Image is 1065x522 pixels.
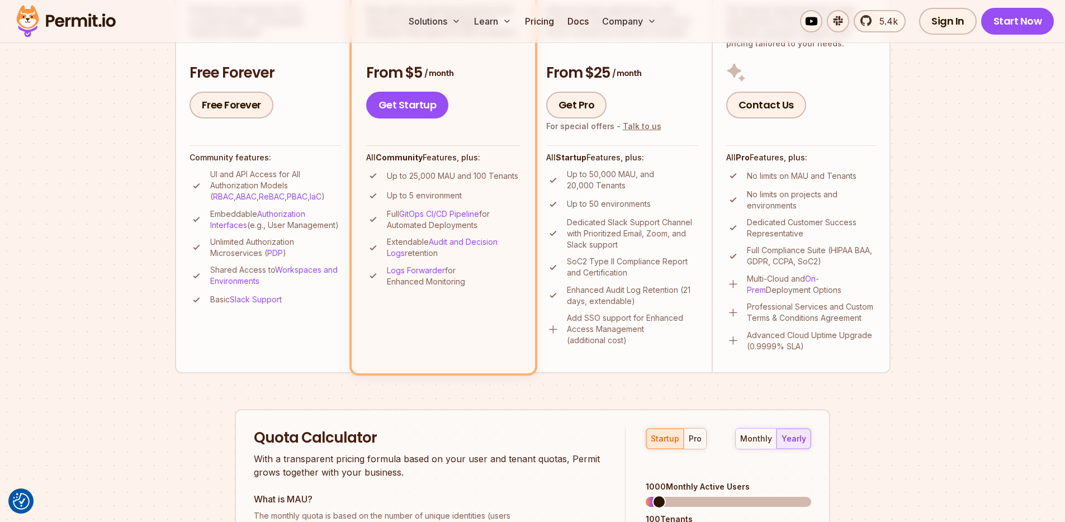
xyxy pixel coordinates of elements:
[567,284,698,307] p: Enhanced Audit Log Retention (21 days, extendable)
[689,433,702,444] div: pro
[387,190,462,201] p: Up to 5 environment
[310,192,321,201] a: IaC
[424,68,453,79] span: / month
[567,198,651,210] p: Up to 50 environments
[399,209,479,219] a: GitOps CI/CD Pipeline
[747,189,876,211] p: No limits on projects and environments
[598,10,661,32] button: Company
[747,274,819,295] a: On-Prem
[854,10,906,32] a: 5.4k
[13,493,30,510] img: Revisit consent button
[740,433,772,444] div: monthly
[747,245,876,267] p: Full Compliance Suite (HIPAA BAA, GDPR, CCPA, SoC2)
[747,273,876,296] p: Multi-Cloud and Deployment Options
[210,169,340,202] p: UI and API Access for All Authorization Models ( , , , , )
[612,68,641,79] span: / month
[387,208,520,231] p: Full for Automated Deployments
[646,481,811,492] div: 1000 Monthly Active Users
[190,63,340,83] h3: Free Forever
[470,10,516,32] button: Learn
[387,237,498,258] a: Audit and Decision Logs
[236,192,257,201] a: ABAC
[230,295,282,304] a: Slack Support
[556,153,586,162] strong: Startup
[747,217,876,239] p: Dedicated Customer Success Representative
[546,92,607,118] a: Get Pro
[546,63,698,83] h3: From $25
[747,301,876,324] p: Professional Services and Custom Terms & Conditions Agreement
[254,510,605,521] span: The monthly quota is based on the number of unique identities (users
[567,256,698,278] p: SoC2 Type II Compliance Report and Certification
[210,208,340,231] p: Embeddable (e.g., User Management)
[567,217,698,250] p: Dedicated Slack Support Channel with Prioritized Email, Zoom, and Slack support
[13,493,30,510] button: Consent Preferences
[546,152,698,163] h4: All Features, plus:
[267,248,283,258] a: PDP
[190,92,273,118] a: Free Forever
[919,8,977,35] a: Sign In
[254,492,605,506] h3: What is MAU?
[726,92,806,118] a: Contact Us
[210,236,340,259] p: Unlimited Authorization Microservices ( )
[366,92,449,118] a: Get Startup
[387,236,520,259] p: Extendable retention
[210,209,305,230] a: Authorization Interfaces
[546,121,661,132] div: For special offers -
[726,152,876,163] h4: All Features, plus:
[736,153,750,162] strong: Pro
[387,265,445,275] a: Logs Forwarder
[259,192,285,201] a: ReBAC
[747,330,876,352] p: Advanced Cloud Uptime Upgrade (0.9999% SLA)
[520,10,558,32] a: Pricing
[567,169,698,191] p: Up to 50,000 MAU, and 20,000 Tenants
[213,192,234,201] a: RBAC
[210,294,282,305] p: Basic
[254,452,605,479] p: With a transparent pricing formula based on your user and tenant quotas, Permit grows together wi...
[287,192,307,201] a: PBAC
[563,10,593,32] a: Docs
[404,10,465,32] button: Solutions
[366,63,520,83] h3: From $5
[190,152,340,163] h4: Community features:
[366,152,520,163] h4: All Features, plus:
[387,170,518,182] p: Up to 25,000 MAU and 100 Tenants
[623,121,661,131] a: Talk to us
[254,428,605,448] h2: Quota Calculator
[873,15,898,28] span: 5.4k
[11,2,121,40] img: Permit logo
[376,153,423,162] strong: Community
[567,312,698,346] p: Add SSO support for Enhanced Access Management (additional cost)
[981,8,1054,35] a: Start Now
[387,265,520,287] p: for Enhanced Monitoring
[747,170,856,182] p: No limits on MAU and Tenants
[210,264,340,287] p: Shared Access to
